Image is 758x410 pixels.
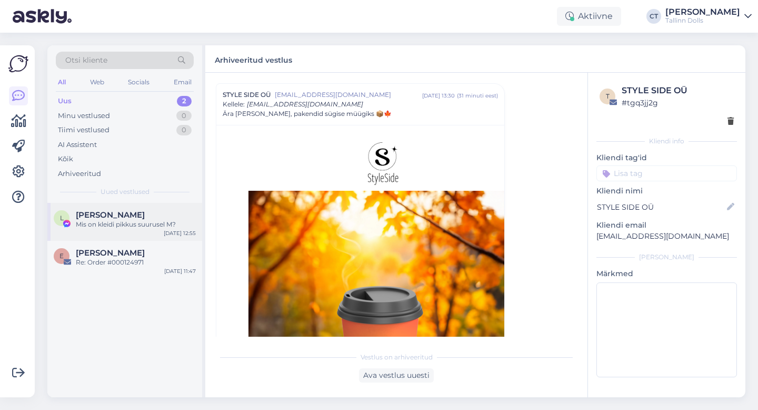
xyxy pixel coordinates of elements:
[126,75,152,89] div: Socials
[597,201,725,213] input: Lisa nimi
[164,229,196,237] div: [DATE] 12:55
[596,268,737,279] p: Märkmed
[8,54,28,74] img: Askly Logo
[557,7,621,26] div: Aktiivne
[58,96,72,106] div: Uus
[275,90,422,100] span: [EMAIL_ADDRESS][DOMAIN_NAME]
[606,92,610,100] span: t
[177,96,192,106] div: 2
[596,186,737,197] p: Kliendi nimi
[65,55,107,66] span: Otsi kliente
[223,109,392,119] span: Ära [PERSON_NAME], pakendid sügise müügiks 📦🍁
[359,368,434,383] div: Ava vestlus uuesti
[176,111,192,121] div: 0
[596,231,737,242] p: [EMAIL_ADDRESS][DOMAIN_NAME]
[247,100,363,108] span: [EMAIL_ADDRESS][DOMAIN_NAME]
[58,125,109,135] div: Tiimi vestlused
[596,220,737,231] p: Kliendi email
[76,248,145,258] span: Elo Saar
[422,92,455,100] div: [DATE] 13:30
[60,214,64,222] span: L
[596,252,737,262] div: [PERSON_NAME]
[622,84,734,97] div: STYLE SIDE OÜ
[223,100,245,108] span: Kellele :
[172,75,194,89] div: Email
[215,52,292,66] label: Arhiveeritud vestlus
[665,16,740,25] div: Tallinn Dolls
[596,165,737,181] input: Lisa tag
[646,9,661,24] div: CT
[76,258,196,267] div: Re: Order #000124971
[176,125,192,135] div: 0
[164,267,196,275] div: [DATE] 11:47
[59,252,64,260] span: E
[622,97,734,109] div: # tgq3jj2g
[58,169,101,179] div: Arhiveeritud
[58,111,110,121] div: Minu vestlused
[361,353,433,362] span: Vestlus on arhiveeritud
[596,136,737,146] div: Kliendi info
[223,90,271,100] span: STYLE SIDE OÜ
[457,92,498,100] div: ( 31 minuti eest )
[76,220,196,229] div: Mis on kleidi pikkus suurusel M?
[56,75,68,89] div: All
[58,154,73,164] div: Kõik
[101,187,149,197] span: Uued vestlused
[596,152,737,163] p: Kliendi tag'id
[665,8,740,16] div: [PERSON_NAME]
[88,75,106,89] div: Web
[665,8,752,25] a: [PERSON_NAME]Tallinn Dolls
[58,140,97,150] div: AI Assistent
[76,210,145,220] span: Liina Raamets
